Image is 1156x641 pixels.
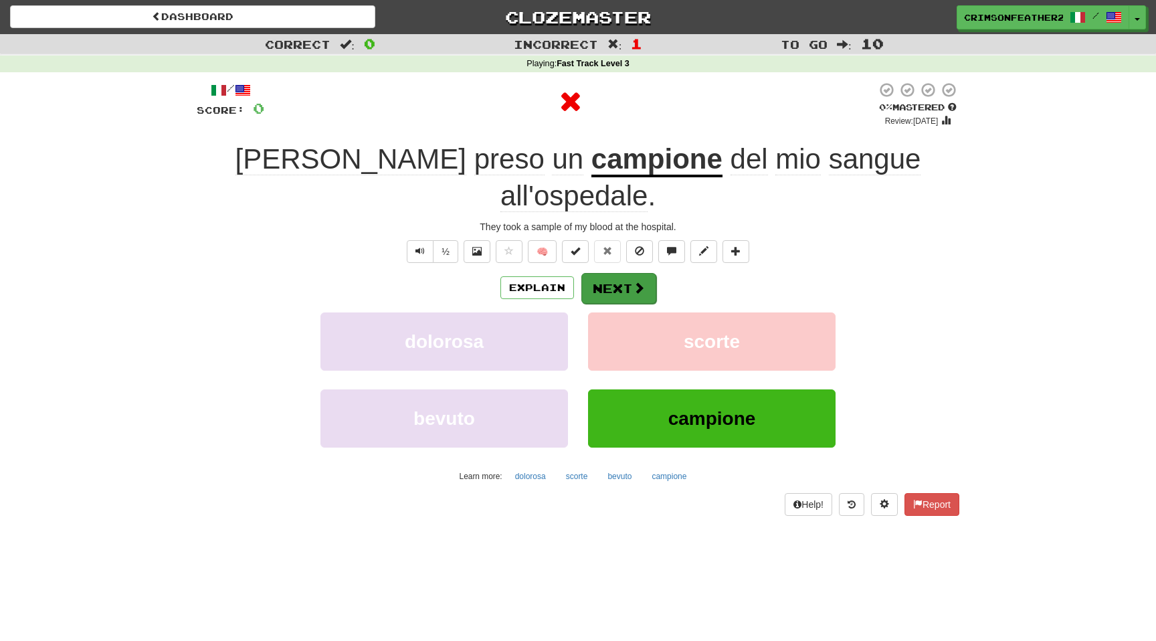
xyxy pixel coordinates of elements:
[405,331,484,352] span: dolorosa
[690,240,717,263] button: Edit sentence (alt+d)
[197,220,959,234] div: They took a sample of my blood at the hospital.
[781,37,828,51] span: To go
[557,59,630,68] strong: Fast Track Level 3
[528,240,557,263] button: 🧠
[785,493,832,516] button: Help!
[197,104,245,116] span: Score:
[658,240,685,263] button: Discuss sentence (alt+u)
[1092,11,1099,20] span: /
[500,143,921,212] span: .
[722,240,749,263] button: Add to collection (alt+a)
[631,35,642,52] span: 1
[514,37,598,51] span: Incorrect
[364,35,375,52] span: 0
[500,276,574,299] button: Explain
[607,39,622,50] span: :
[731,143,768,175] span: del
[861,35,884,52] span: 10
[644,466,694,486] button: campione
[235,143,466,175] span: [PERSON_NAME]
[10,5,375,28] a: Dashboard
[413,408,475,429] span: bevuto
[588,312,836,371] button: scorte
[879,102,892,112] span: 0 %
[876,102,959,114] div: Mastered
[957,5,1129,29] a: CrimsonFeather2906 /
[588,389,836,448] button: campione
[253,100,264,116] span: 0
[885,116,939,126] small: Review: [DATE]
[404,240,458,263] div: Text-to-speech controls
[904,493,959,516] button: Report
[197,82,264,98] div: /
[508,466,553,486] button: dolorosa
[407,240,433,263] button: Play sentence audio (ctl+space)
[464,240,490,263] button: Show image (alt+x)
[320,312,568,371] button: dolorosa
[265,37,330,51] span: Correct
[552,143,583,175] span: un
[496,240,522,263] button: Favorite sentence (alt+f)
[581,273,656,304] button: Next
[460,472,502,481] small: Learn more:
[668,408,756,429] span: campione
[594,240,621,263] button: Reset to 0% Mastered (alt+r)
[559,466,595,486] button: scorte
[684,331,740,352] span: scorte
[829,143,921,175] span: sangue
[562,240,589,263] button: Set this sentence to 100% Mastered (alt+m)
[340,39,355,50] span: :
[775,143,821,175] span: mio
[600,466,639,486] button: bevuto
[837,39,852,50] span: :
[395,5,761,29] a: Clozemaster
[591,143,722,177] u: campione
[433,240,458,263] button: ½
[626,240,653,263] button: Ignore sentence (alt+i)
[474,143,545,175] span: preso
[839,493,864,516] button: Round history (alt+y)
[320,389,568,448] button: bevuto
[500,180,648,212] span: all'ospedale
[964,11,1063,23] span: CrimsonFeather2906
